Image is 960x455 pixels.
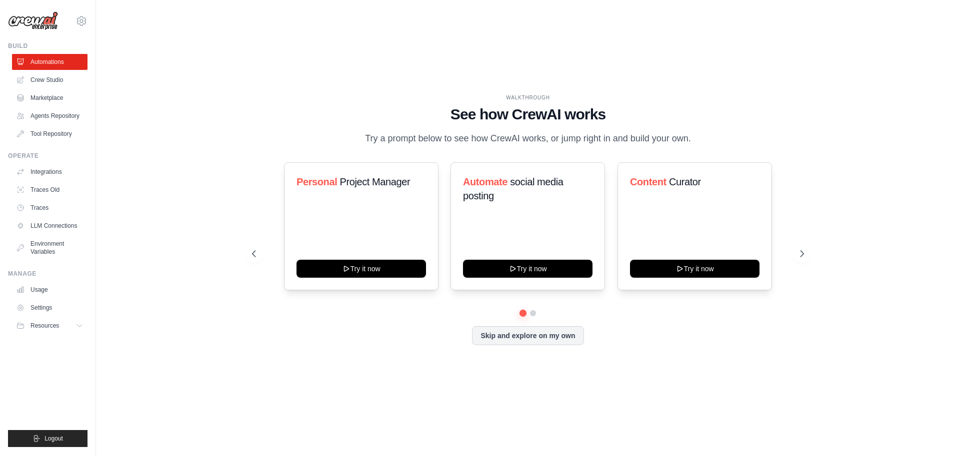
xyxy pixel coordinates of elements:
[252,94,804,101] div: WALKTHROUGH
[8,430,87,447] button: Logout
[12,126,87,142] a: Tool Repository
[669,176,701,187] span: Curator
[44,435,63,443] span: Logout
[463,260,592,278] button: Try it now
[12,218,87,234] a: LLM Connections
[12,236,87,260] a: Environment Variables
[12,200,87,216] a: Traces
[339,176,410,187] span: Project Manager
[252,105,804,123] h1: See how CrewAI works
[12,90,87,106] a: Marketplace
[8,152,87,160] div: Operate
[360,131,696,146] p: Try a prompt below to see how CrewAI works, or jump right in and build your own.
[8,11,58,30] img: Logo
[12,54,87,70] a: Automations
[472,326,583,345] button: Skip and explore on my own
[296,260,426,278] button: Try it now
[12,108,87,124] a: Agents Repository
[296,176,337,187] span: Personal
[8,42,87,50] div: Build
[12,318,87,334] button: Resources
[12,164,87,180] a: Integrations
[630,260,759,278] button: Try it now
[30,322,59,330] span: Resources
[12,300,87,316] a: Settings
[12,182,87,198] a: Traces Old
[12,72,87,88] a: Crew Studio
[630,176,666,187] span: Content
[463,176,507,187] span: Automate
[463,176,563,201] span: social media posting
[12,282,87,298] a: Usage
[8,270,87,278] div: Manage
